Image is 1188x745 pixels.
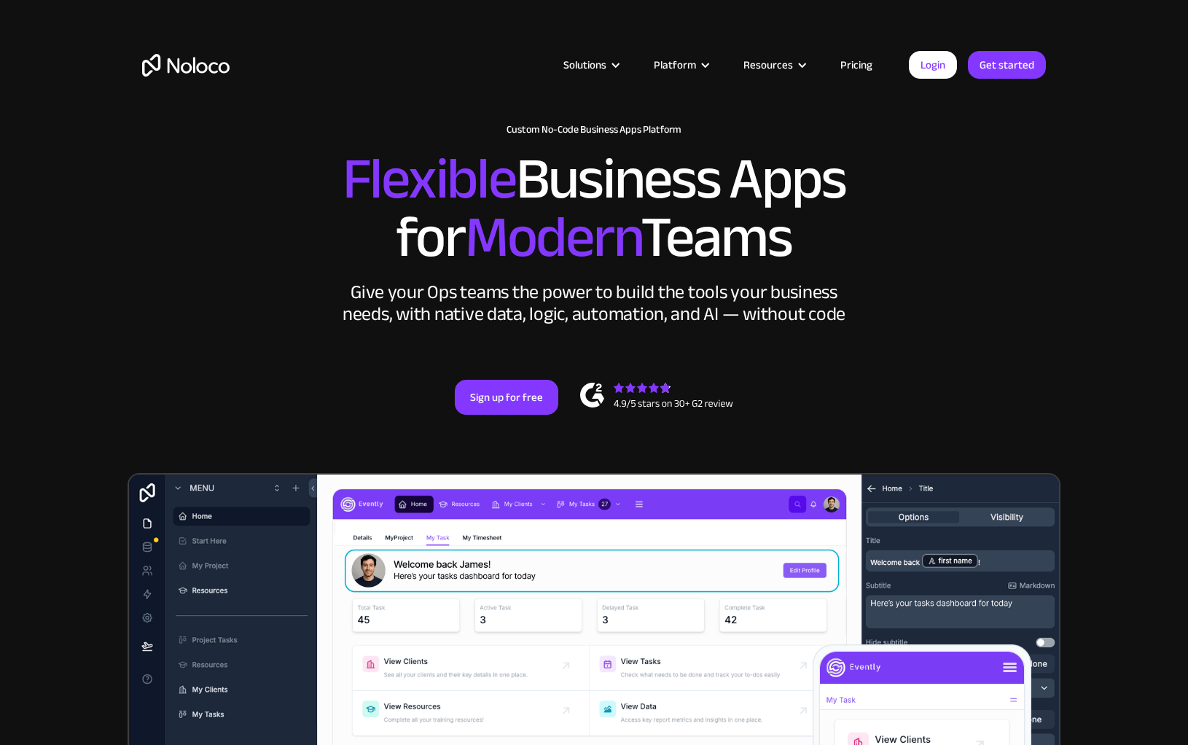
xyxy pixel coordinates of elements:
[563,55,606,74] div: Solutions
[545,55,636,74] div: Solutions
[465,183,641,292] span: Modern
[142,150,1046,267] h2: Business Apps for Teams
[822,55,891,74] a: Pricing
[636,55,725,74] div: Platform
[339,281,849,325] div: Give your Ops teams the power to build the tools your business needs, with native data, logic, au...
[725,55,822,74] div: Resources
[455,380,558,415] a: Sign up for free
[654,55,696,74] div: Platform
[343,125,516,233] span: Flexible
[968,51,1046,79] a: Get started
[142,54,230,77] a: home
[909,51,957,79] a: Login
[743,55,793,74] div: Resources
